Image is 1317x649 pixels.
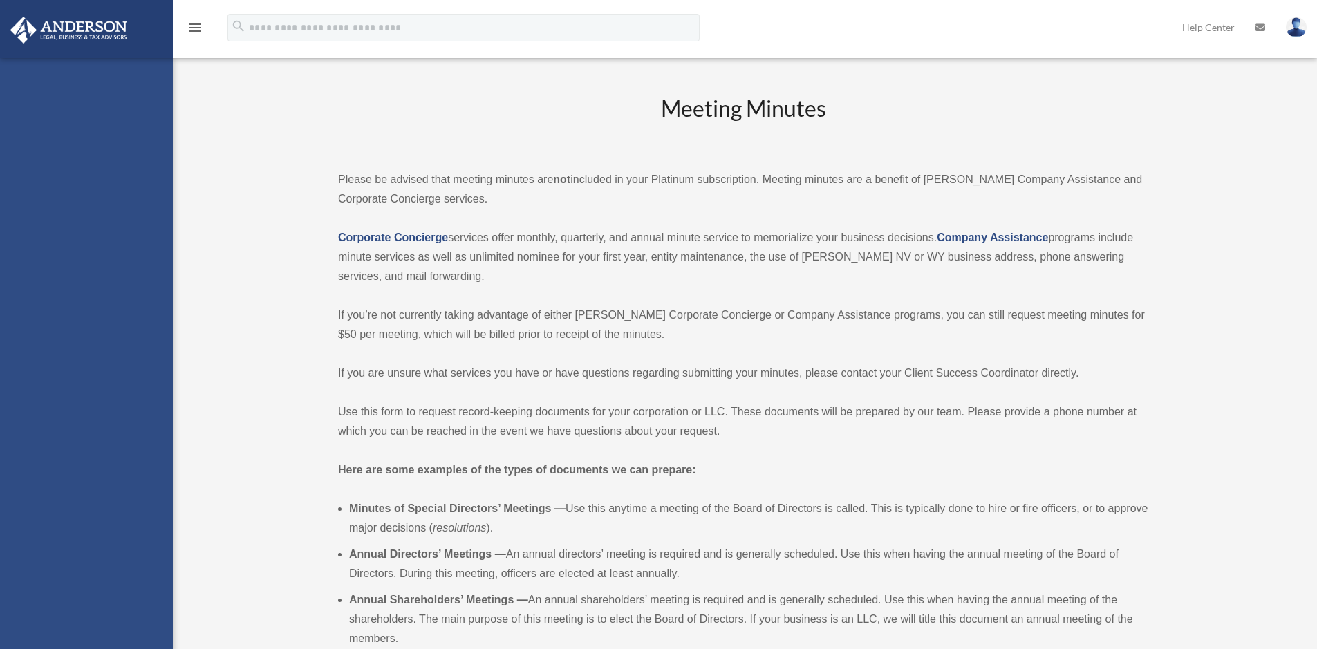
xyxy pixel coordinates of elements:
a: menu [187,24,203,36]
h2: Meeting Minutes [338,93,1148,151]
i: menu [187,19,203,36]
a: Company Assistance [937,232,1048,243]
li: Use this anytime a meeting of the Board of Directors is called. This is typically done to hire or... [349,499,1148,538]
b: Annual Shareholders’ Meetings — [349,594,528,605]
img: User Pic [1286,17,1307,37]
li: An annual directors’ meeting is required and is generally scheduled. Use this when having the ann... [349,545,1148,583]
p: If you are unsure what services you have or have questions regarding submitting your minutes, ple... [338,364,1148,383]
i: search [231,19,246,34]
em: resolutions [433,522,486,534]
p: Use this form to request record-keeping documents for your corporation or LLC. These documents wi... [338,402,1148,441]
b: Annual Directors’ Meetings — [349,548,506,560]
b: Minutes of Special Directors’ Meetings — [349,502,566,514]
li: An annual shareholders’ meeting is required and is generally scheduled. Use this when having the ... [349,590,1148,648]
img: Anderson Advisors Platinum Portal [6,17,131,44]
strong: not [553,173,570,185]
p: If you’re not currently taking advantage of either [PERSON_NAME] Corporate Concierge or Company A... [338,305,1148,344]
p: services offer monthly, quarterly, and annual minute service to memorialize your business decisio... [338,228,1148,286]
a: Corporate Concierge [338,232,448,243]
p: Please be advised that meeting minutes are included in your Platinum subscription. Meeting minute... [338,170,1148,209]
strong: Here are some examples of the types of documents we can prepare: [338,464,696,476]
